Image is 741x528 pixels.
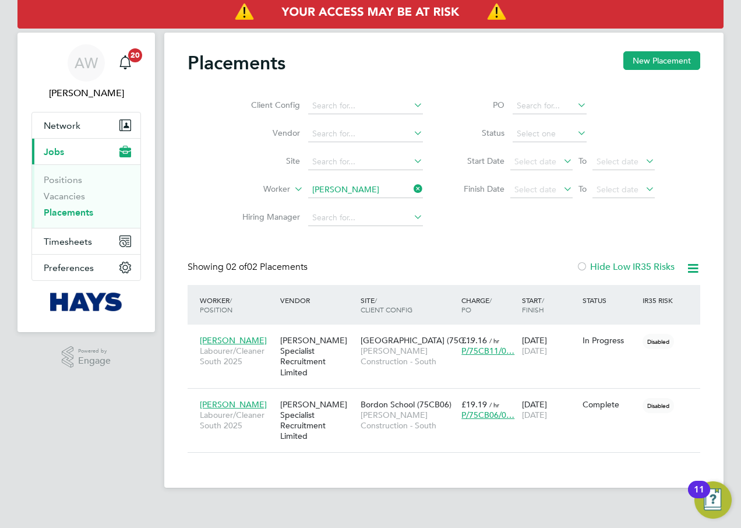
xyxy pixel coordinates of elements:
[197,290,277,320] div: Worker
[514,184,556,195] span: Select date
[78,346,111,356] span: Powered by
[597,156,638,167] span: Select date
[489,400,499,409] span: / hr
[361,295,412,314] span: / Client Config
[200,295,232,314] span: / Position
[62,346,111,368] a: Powered byEngage
[461,399,487,410] span: £19.19
[188,51,285,75] h2: Placements
[513,98,587,114] input: Search for...
[197,329,700,339] a: [PERSON_NAME]Labourer/Cleaner South 2025[PERSON_NAME] Specialist Recruitment Limited[GEOGRAPHIC_D...
[31,293,141,311] a: Go to home page
[277,393,358,448] div: [PERSON_NAME] Specialist Recruitment Limited
[623,51,700,70] button: New Placement
[233,100,300,110] label: Client Config
[200,410,274,431] span: Labourer/Cleaner South 2025
[44,262,94,273] span: Preferences
[200,346,274,367] span: Labourer/Cleaner South 2025
[361,346,456,367] span: [PERSON_NAME] Construction - South
[233,212,300,222] label: Hiring Manager
[44,236,92,247] span: Timesheets
[44,191,85,202] a: Vacancies
[32,112,140,138] button: Network
[452,184,504,194] label: Finish Date
[513,126,587,142] input: Select one
[32,228,140,254] button: Timesheets
[128,48,142,62] span: 20
[233,128,300,138] label: Vendor
[643,334,674,349] span: Disabled
[575,181,590,196] span: To
[200,335,267,346] span: [PERSON_NAME]
[694,481,732,519] button: Open Resource Center, 11 new notifications
[452,156,504,166] label: Start Date
[583,399,637,410] div: Complete
[461,295,492,314] span: / PO
[308,98,423,114] input: Search for...
[489,336,499,345] span: / hr
[226,261,247,273] span: 02 of
[519,329,580,362] div: [DATE]
[597,184,638,195] span: Select date
[452,128,504,138] label: Status
[44,174,82,185] a: Positions
[44,146,64,157] span: Jobs
[461,346,514,356] span: P/75CB11/0…
[519,290,580,320] div: Start
[308,210,423,226] input: Search for...
[358,290,458,320] div: Site
[461,335,487,346] span: £19.16
[200,399,267,410] span: [PERSON_NAME]
[277,329,358,383] div: [PERSON_NAME] Specialist Recruitment Limited
[519,393,580,426] div: [DATE]
[361,410,456,431] span: [PERSON_NAME] Construction - South
[580,290,640,311] div: Status
[576,261,675,273] label: Hide Low IR35 Risks
[694,490,704,505] div: 11
[461,410,514,420] span: P/75CB06/0…
[361,399,451,410] span: Bordon School (75CB06)
[522,346,547,356] span: [DATE]
[32,164,140,228] div: Jobs
[583,335,637,346] div: In Progress
[514,156,556,167] span: Select date
[75,55,98,71] span: AW
[361,335,472,346] span: [GEOGRAPHIC_DATA] (75C…
[308,182,423,198] input: Search for...
[31,44,141,100] a: AW[PERSON_NAME]
[643,398,674,413] span: Disabled
[114,44,137,82] a: 20
[452,100,504,110] label: PO
[197,393,700,403] a: [PERSON_NAME]Labourer/Cleaner South 2025[PERSON_NAME] Specialist Recruitment LimitedBordon School...
[277,290,358,311] div: Vendor
[458,290,519,320] div: Charge
[17,33,155,332] nav: Main navigation
[575,153,590,168] span: To
[188,261,310,273] div: Showing
[640,290,680,311] div: IR35 Risk
[32,139,140,164] button: Jobs
[44,207,93,218] a: Placements
[78,356,111,366] span: Engage
[308,126,423,142] input: Search for...
[308,154,423,170] input: Search for...
[522,410,547,420] span: [DATE]
[223,184,290,195] label: Worker
[233,156,300,166] label: Site
[50,293,123,311] img: hays-logo-retina.png
[32,255,140,280] button: Preferences
[44,120,80,131] span: Network
[522,295,544,314] span: / Finish
[31,86,141,100] span: Alan Watts
[226,261,308,273] span: 02 Placements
